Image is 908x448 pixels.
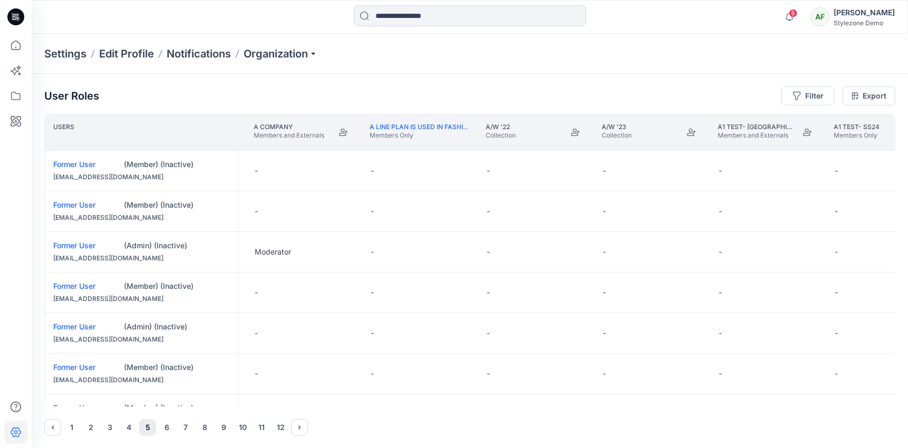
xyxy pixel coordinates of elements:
p: - [371,287,374,298]
p: - [603,328,606,338]
button: 10 [234,419,251,436]
p: - [835,287,838,298]
p: A/W '22 [486,123,516,131]
p: Users [53,123,74,142]
p: - [255,287,258,298]
div: [EMAIL_ADDRESS][DOMAIN_NAME] [53,375,229,385]
p: - [255,328,258,338]
p: Settings [44,46,86,61]
p: - [371,368,374,379]
div: (Admin) (Inactive) [124,240,229,251]
button: 8 [196,419,213,436]
p: Members Only [834,131,880,140]
a: Export [843,86,895,105]
div: [EMAIL_ADDRESS][DOMAIN_NAME] [53,253,229,264]
a: Former User [53,322,95,331]
p: - [255,206,258,217]
button: 9 [215,419,232,436]
p: - [719,368,722,379]
div: (Member) (Inactive) [124,362,229,373]
p: - [371,328,374,338]
button: Next [291,419,308,436]
p: - [255,165,258,176]
a: Former User [53,160,95,169]
p: - [603,165,606,176]
p: A/W '23 [602,123,632,131]
p: A1 Test- SS24 [834,123,880,131]
div: (Admin) (Inactive) [124,322,229,332]
a: Former User [53,200,95,209]
p: - [487,328,490,338]
p: - [835,165,838,176]
p: - [835,328,838,338]
p: - [255,368,258,379]
p: - [719,328,722,338]
p: A1 Test- [GEOGRAPHIC_DATA] [718,123,794,131]
p: Members and Externals [718,131,794,140]
div: [EMAIL_ADDRESS][DOMAIN_NAME] [53,212,229,223]
a: Former User [53,403,95,412]
p: - [487,165,490,176]
button: 7 [177,419,194,436]
a: Former User [53,363,95,372]
p: - [719,206,722,217]
p: - [487,206,490,217]
button: 4 [120,419,137,436]
div: (Member) (Inactive) [124,403,229,413]
p: Collection [602,131,632,140]
p: - [487,368,490,379]
div: (Member) (Inactive) [124,159,229,170]
a: Notifications [167,46,231,61]
button: 12 [272,419,289,436]
button: 2 [82,419,99,436]
div: [EMAIL_ADDRESS][DOMAIN_NAME] [53,294,229,304]
button: Filter [781,86,834,105]
button: 3 [101,419,118,436]
a: A line plan is used in fashion to organize and outline a collection, summarizing garment details ... [370,123,901,131]
div: [EMAIL_ADDRESS][DOMAIN_NAME] [53,172,229,182]
div: (Member) (Inactive) [124,281,229,291]
div: [PERSON_NAME] [834,6,895,19]
p: - [719,287,722,298]
button: Join [566,123,585,142]
div: Stylezone Demo [834,19,895,27]
div: AF [810,7,829,26]
p: - [835,247,838,257]
button: Previous [44,419,61,436]
button: Join [334,123,353,142]
p: User Roles [44,90,99,102]
p: - [371,165,374,176]
p: Members and Externals [254,131,324,140]
p: - [603,247,606,257]
p: - [719,165,722,176]
p: - [835,206,838,217]
p: - [603,368,606,379]
p: - [371,206,374,217]
p: - [603,287,606,298]
button: 1 [63,419,80,436]
p: Members Only [370,131,469,140]
p: - [487,287,490,298]
div: [EMAIL_ADDRESS][DOMAIN_NAME] [53,334,229,345]
p: - [487,247,490,257]
p: - [719,247,722,257]
a: Edit Profile [99,46,154,61]
button: 11 [253,419,270,436]
p: Moderator [255,247,291,257]
button: 6 [158,419,175,436]
div: (Member) (Inactive) [124,200,229,210]
span: 8 [789,9,797,17]
p: - [603,206,606,217]
a: Former User [53,241,95,250]
a: Former User [53,281,95,290]
button: Join [798,123,817,142]
p: Collection [486,131,516,140]
button: Join [682,123,701,142]
p: - [371,247,374,257]
p: A Company [254,123,324,131]
p: - [835,368,838,379]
